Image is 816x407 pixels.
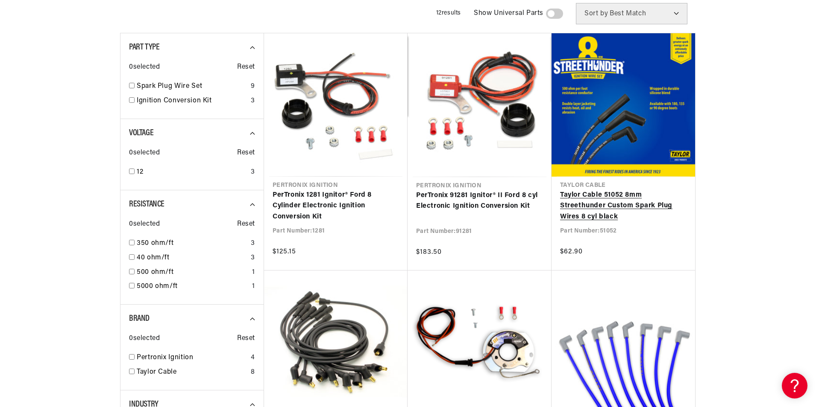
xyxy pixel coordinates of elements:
[129,62,160,73] span: 0 selected
[252,267,255,278] div: 1
[576,3,687,24] select: Sort by
[129,43,159,52] span: Part Type
[137,367,247,378] a: Taylor Cable
[237,148,255,159] span: Reset
[129,314,150,323] span: Brand
[251,81,255,92] div: 9
[436,10,461,16] span: 12 results
[137,96,247,107] a: Ignition Conversion Kit
[137,253,247,264] a: 40 ohm/ft
[129,219,160,230] span: 0 selected
[251,238,255,249] div: 3
[251,352,255,363] div: 4
[251,367,255,378] div: 8
[129,333,160,344] span: 0 selected
[237,333,255,344] span: Reset
[129,148,160,159] span: 0 selected
[129,129,153,137] span: Voltage
[273,190,399,223] a: PerTronix 1281 Ignitor® Ford 8 Cylinder Electronic Ignition Conversion Kit
[560,190,687,223] a: Taylor Cable 51052 8mm Streethunder Custom Spark Plug Wires 8 cyl black
[237,62,255,73] span: Reset
[237,219,255,230] span: Reset
[251,96,255,107] div: 3
[137,281,249,292] a: 5000 ohm/ft
[474,8,543,19] span: Show Universal Parts
[584,10,608,17] span: Sort by
[137,267,249,278] a: 500 ohm/ft
[252,281,255,292] div: 1
[129,200,164,209] span: Resistance
[251,167,255,178] div: 3
[137,81,247,92] a: Spark Plug Wire Set
[137,167,247,178] a: 12
[416,190,543,212] a: PerTronix 91281 Ignitor® II Ford 8 cyl Electronic Ignition Conversion Kit
[137,238,247,249] a: 350 ohm/ft
[251,253,255,264] div: 3
[137,352,247,363] a: Pertronix Ignition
